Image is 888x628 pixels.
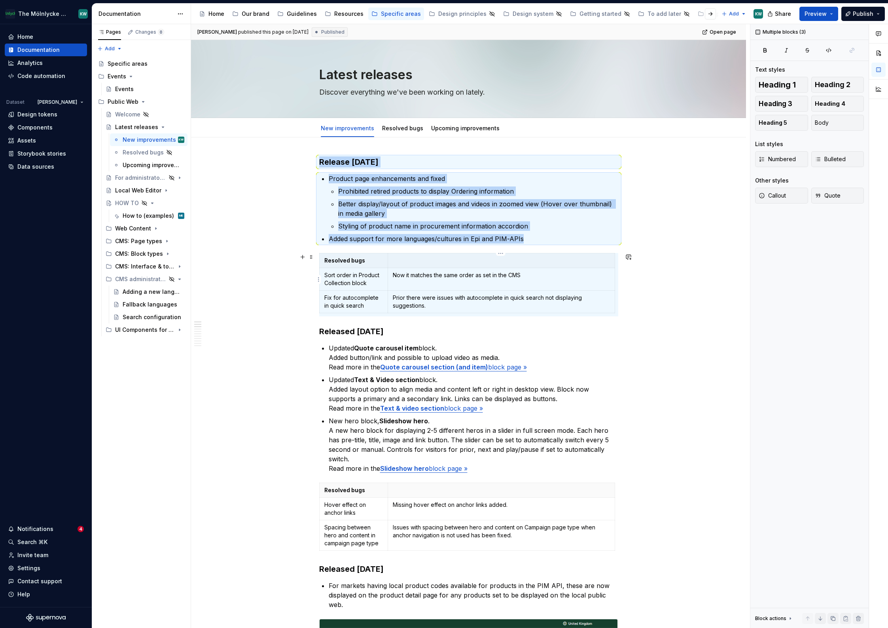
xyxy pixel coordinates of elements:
[324,523,383,547] p: Spacing between hero and content in campaign page type
[102,273,187,285] div: CMS administration
[431,125,500,131] a: Upcoming improvements
[197,29,237,35] span: [PERSON_NAME]
[123,313,181,321] div: Search configuration
[759,81,796,89] span: Heading 1
[110,285,187,298] a: Adding a new language
[17,577,62,585] div: Contact support
[338,199,618,218] p: Better display/layout of product images and videos in zoomed view (Hover over thumbnail) in media...
[26,614,66,622] svg: Supernova Logo
[115,275,166,283] div: CMS administration
[5,57,87,69] a: Analytics
[324,501,383,517] p: Hover effect on anchor links
[329,581,618,609] p: For markets having local product codes available for products in the PIM API, these are now displ...
[755,177,789,185] div: Other styles
[115,110,140,118] div: Welcome
[380,404,483,412] a: Text & video sectionblock page »
[102,184,187,197] a: Local Web Editor
[108,98,138,106] div: Public Web
[426,8,498,20] a: Design principles
[102,197,187,209] a: HOW TO
[755,613,793,624] div: Block actions
[759,119,787,127] span: Heading 5
[115,263,175,270] div: CMS: Interface & tools
[102,324,187,336] div: UI Components for Epi 12
[17,551,48,559] div: Invite team
[318,120,377,136] div: New improvements
[500,8,565,20] a: Design system
[102,83,187,95] a: Events
[755,615,786,622] div: Block actions
[324,257,383,265] p: Resolved bugs
[115,225,151,232] div: Web Content
[110,209,187,222] a: How to (examples)ME
[755,188,808,204] button: Callout
[5,134,87,147] a: Assets
[811,151,864,167] button: Bulleted
[815,155,846,163] span: Bulleted
[338,186,618,196] p: Prohibited retired products to display Ordering information
[5,575,87,588] button: Contact support
[318,86,617,99] textarea: Discover everything we've been working on lately.
[635,8,693,20] a: To add later
[841,7,885,21] button: Publish
[393,294,610,310] p: Prior there were issues with autocomplete in quick search not displaying suggestions.
[438,10,487,18] div: Design principles
[382,125,423,131] a: Resolved bugs
[329,375,618,413] p: Updated block. Added layout option to align media and content left or right in desktop view. Bloc...
[815,100,845,108] span: Heading 4
[321,125,374,131] a: New improvements
[755,96,808,112] button: Heading 3
[196,8,227,20] a: Home
[324,486,383,494] p: Resolved bugs
[324,294,383,310] p: Fix for autocomplete in quick search
[319,156,618,167] h3: Release [DATE]
[5,108,87,121] a: Design tokens
[78,526,84,532] span: 4
[329,416,618,473] p: New hero block, . A new hero block for displaying 2-5 different heros in a slider in full screen ...
[729,11,739,17] span: Add
[710,29,736,35] span: Open page
[759,100,792,108] span: Heading 3
[853,10,873,18] span: Publish
[102,108,187,121] a: Welcome
[759,155,796,163] span: Numbered
[354,376,419,384] strong: Text & Video section
[102,222,187,235] div: Web Content
[80,11,87,17] div: KW
[759,192,786,200] span: Callout
[763,7,796,21] button: Share
[115,186,161,194] div: Local Web Editor
[158,29,164,35] span: 8
[110,146,187,159] a: Resolved bugs
[6,9,15,19] img: 91fb9bbd-befe-470e-ae9b-8b56c3f0f44a.png
[5,588,87,601] button: Help
[108,72,126,80] div: Events
[329,174,618,183] p: Product page enhancements and fixed
[110,298,187,311] a: Fallback languages
[135,29,164,35] div: Changes
[110,133,187,146] a: New improvementsKW
[123,301,177,308] div: Fallback languages
[123,136,176,144] div: New improvements
[380,464,468,472] a: Slideshow heroblock page »
[95,57,187,336] div: Page tree
[17,538,47,546] div: Search ⌘K
[115,123,158,131] div: Latest releases
[17,163,54,171] div: Data sources
[513,10,553,18] div: Design system
[95,95,187,108] div: Public Web
[17,59,43,67] div: Analytics
[428,120,503,136] div: Upcoming improvements
[274,8,320,20] a: Guidelines
[329,343,618,372] p: Updated block. Added button/link and possible to upload video as media. Read more in the
[208,10,224,18] div: Home
[5,44,87,56] a: Documentation
[393,501,610,509] p: Missing hover effect on anchor links added.
[115,199,139,207] div: HOW TO
[102,121,187,133] a: Latest releases
[368,8,424,20] a: Specific areas
[38,99,77,105] span: [PERSON_NAME]
[5,562,87,575] a: Settings
[755,77,808,93] button: Heading 1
